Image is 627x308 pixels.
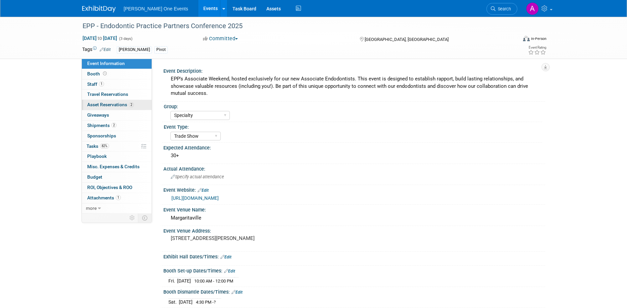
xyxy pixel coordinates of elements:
[86,205,97,211] span: more
[177,277,191,284] td: [DATE]
[99,81,104,86] span: 1
[82,46,111,54] td: Tags
[82,100,152,110] a: Asset Reservations2
[87,112,109,118] span: Giveaways
[82,110,152,120] a: Giveaways
[486,3,517,15] a: Search
[168,277,177,284] td: Fri.
[164,122,542,130] div: Event Type:
[198,188,209,193] a: Edit
[82,79,152,89] a: Staff1
[168,74,540,99] div: EPP's Associate Weekend, hosted exclusively for our new Associate Endodontists. This event is des...
[102,71,108,76] span: Booth not reserved yet
[126,213,138,222] td: Personalize Event Tab Strip
[365,37,449,42] span: [GEOGRAPHIC_DATA], [GEOGRAPHIC_DATA]
[87,195,121,200] span: Attachments
[111,123,116,128] span: 2
[118,37,133,41] span: (3 days)
[82,162,152,172] a: Misc. Expenses & Credits
[82,6,116,12] img: ExhibitDay
[87,71,108,76] span: Booth
[87,164,140,169] span: Misc. Expenses & Credits
[87,91,128,97] span: Travel Reservations
[168,213,540,223] div: Margaritaville
[163,266,545,274] div: Booth Set-up Dates/Times:
[163,143,545,151] div: Expected Attendance:
[82,59,152,69] a: Event Information
[80,20,507,32] div: EPP - Endodontic Practice Partners Conference 2025
[87,133,116,138] span: Sponsorships
[87,185,132,190] span: ROI, Objectives & ROO
[531,36,546,41] div: In-Person
[526,2,539,15] img: Amanda Bartschi
[194,279,233,284] span: 10:00 AM - 12:00 PM
[100,47,111,52] a: Edit
[82,89,152,100] a: Travel Reservations
[528,46,546,49] div: Event Rating
[97,36,103,41] span: to
[201,35,241,42] button: Committed
[116,195,121,200] span: 1
[163,205,545,213] div: Event Venue Name:
[87,81,104,87] span: Staff
[154,46,168,53] div: Pivot
[82,203,152,213] a: more
[87,123,116,128] span: Shipments
[171,235,315,241] pre: [STREET_ADDRESS][PERSON_NAME]
[164,102,542,110] div: Group:
[163,66,545,74] div: Event Description:
[87,102,134,107] span: Asset Reservations
[124,6,188,11] span: [PERSON_NAME] One Events
[523,36,530,41] img: Format-Inperson.png
[100,143,109,148] span: 82%
[163,226,545,234] div: Event Venue Address:
[117,46,152,53] div: [PERSON_NAME]
[495,6,511,11] span: Search
[478,35,547,45] div: Event Format
[82,121,152,131] a: Shipments2
[82,172,152,182] a: Budget
[214,300,216,305] span: ?
[168,298,179,305] td: Sat.
[220,255,231,259] a: Edit
[82,183,152,193] a: ROI, Objectives & ROO
[129,102,134,107] span: 2
[224,269,235,273] a: Edit
[168,150,540,161] div: 30+
[82,141,152,151] a: Tasks82%
[138,213,152,222] td: Toggle Event Tabs
[87,143,109,149] span: Tasks
[87,174,102,180] span: Budget
[163,185,545,194] div: Event Website:
[196,300,216,305] span: 4:30 PM -
[163,287,545,296] div: Booth Dismantle Dates/Times:
[82,35,117,41] span: [DATE] [DATE]
[82,151,152,162] a: Playbook
[171,174,224,179] span: Specify actual attendance
[171,195,219,201] a: [URL][DOMAIN_NAME]
[87,61,125,66] span: Event Information
[82,131,152,141] a: Sponsorships
[82,69,152,79] a: Booth
[179,298,193,305] td: [DATE]
[82,193,152,203] a: Attachments1
[163,164,545,172] div: Actual Attendance:
[163,252,545,260] div: Exhibit Hall Dates/Times:
[87,153,107,159] span: Playbook
[231,290,243,295] a: Edit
